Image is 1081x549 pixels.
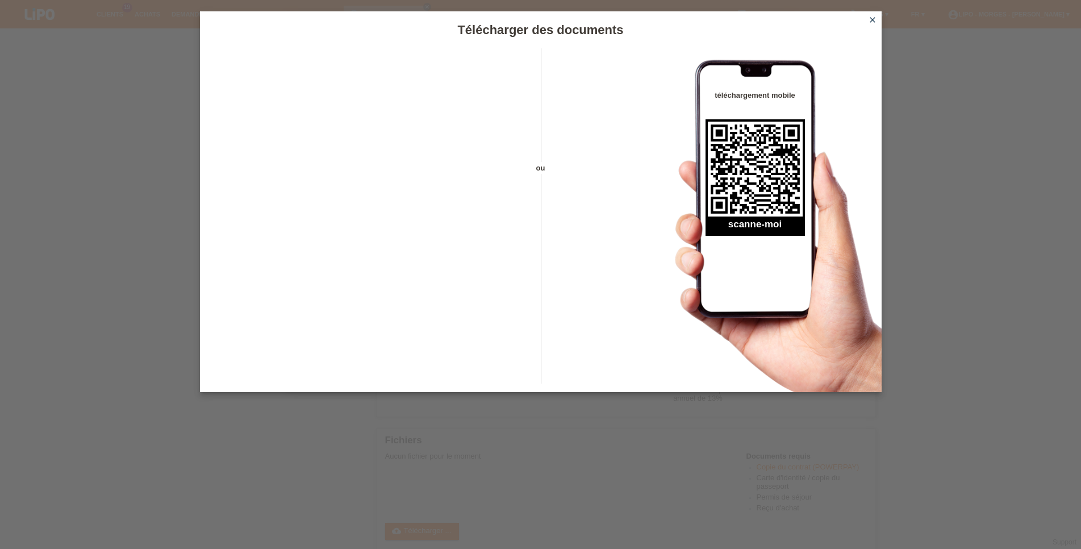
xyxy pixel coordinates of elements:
[706,219,805,236] h2: scanne-moi
[868,15,877,24] i: close
[521,162,561,174] span: ou
[217,77,521,361] iframe: Upload
[200,23,882,37] h1: Télécharger des documents
[865,14,880,27] a: close
[706,91,805,99] h4: téléchargement mobile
